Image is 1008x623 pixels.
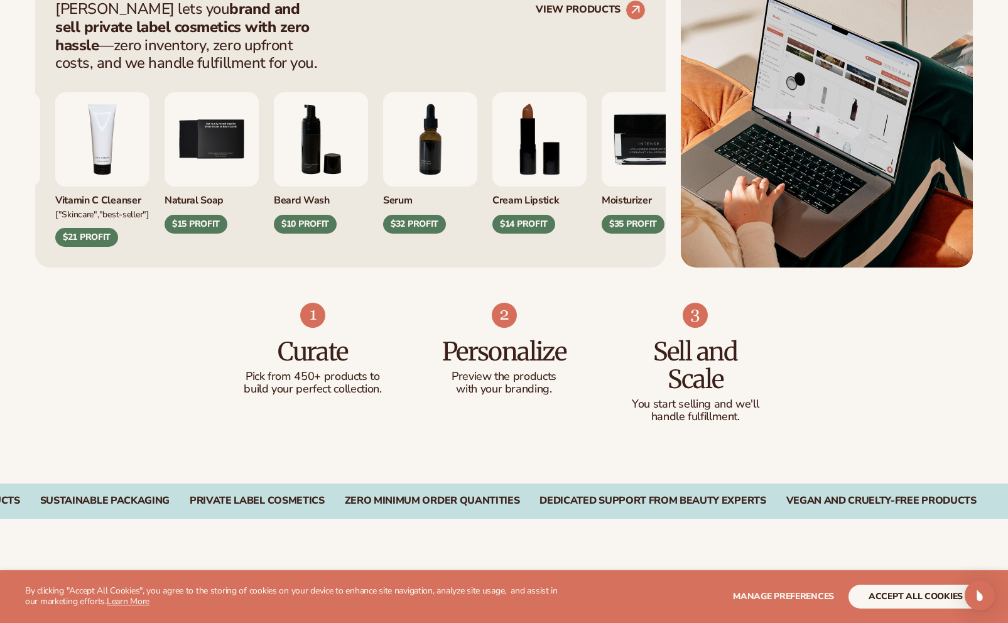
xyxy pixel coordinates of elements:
img: Shopify Image 8 [492,303,517,328]
p: You start selling and we'll [625,398,766,411]
div: $14 PROFIT [492,215,555,234]
img: Moisturizer. [602,92,696,187]
div: 9 / 9 [602,92,696,234]
div: 8 / 9 [492,92,587,234]
p: handle fulfillment. [625,411,766,423]
div: Cream Lipstick [492,187,587,207]
a: Learn More [107,595,149,607]
img: Nature bar of soap. [165,92,259,187]
div: ZERO MINIMUM ORDER QUANTITIES [345,495,520,507]
p: Pick from 450+ products to build your perfect collection. [242,371,384,396]
div: Vegan and Cruelty-Free Products [786,495,977,507]
div: PRIVATE LABEL COSMETICS [190,495,325,507]
p: By clicking "Accept All Cookies", you agree to the storing of cookies on your device to enhance s... [25,586,571,607]
img: Luxury cream lipstick. [492,92,587,187]
div: DEDICATED SUPPORT FROM BEAUTY EXPERTS [539,495,766,507]
img: Foaming beard wash. [274,92,368,187]
img: Shopify Image 9 [683,303,708,328]
div: Moisturizer [602,187,696,207]
h3: Personalize [433,338,575,366]
div: 6 / 9 [274,92,368,234]
p: with your branding. [433,383,575,396]
div: ["Skincare","Best-seller"] [55,207,149,220]
div: $10 PROFIT [274,215,337,234]
div: $35 PROFIT [602,215,664,234]
div: Open Intercom Messenger [965,580,995,610]
div: $32 PROFIT [383,215,446,234]
div: 5 / 9 [165,92,259,234]
div: 7 / 9 [383,92,477,234]
button: Manage preferences [733,585,834,609]
div: Beard Wash [274,187,368,207]
div: $21 PROFIT [55,228,118,247]
h3: Curate [242,338,384,366]
div: Vitamin C Cleanser [55,187,149,207]
img: Shopify Image 7 [300,303,325,328]
span: Manage preferences [733,590,834,602]
div: SUSTAINABLE PACKAGING [40,495,170,507]
button: accept all cookies [848,585,983,609]
div: Natural Soap [165,187,259,207]
img: Vitamin c cleanser. [55,92,149,187]
p: Preview the products [433,371,575,383]
div: Serum [383,187,477,207]
div: 4 / 9 [55,92,149,247]
h3: Sell and Scale [625,338,766,393]
div: $15 PROFIT [165,215,227,234]
img: Collagen and retinol serum. [383,92,477,187]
